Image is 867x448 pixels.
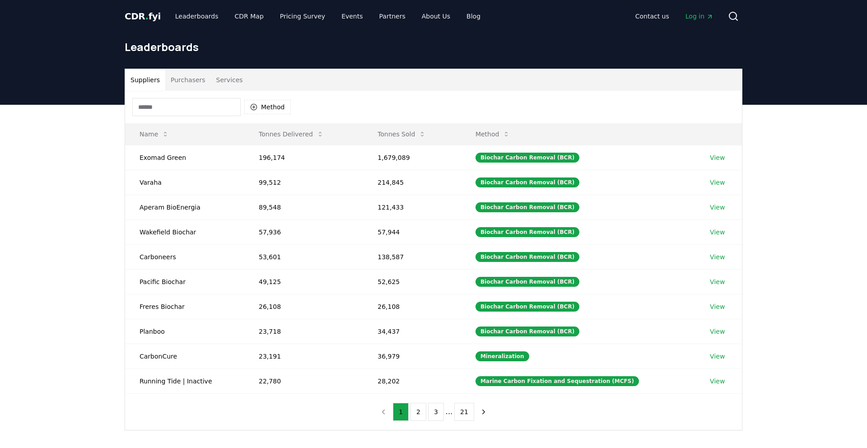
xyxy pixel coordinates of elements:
[252,125,331,143] button: Tonnes Delivered
[244,100,291,114] button: Method
[475,153,579,163] div: Biochar Carbon Removal (BCR)
[145,11,149,22] span: .
[363,369,461,393] td: 28,202
[125,40,742,54] h1: Leaderboards
[475,302,579,312] div: Biochar Carbon Removal (BCR)
[363,170,461,195] td: 214,845
[370,125,433,143] button: Tonnes Sold
[475,252,579,262] div: Biochar Carbon Removal (BCR)
[363,244,461,269] td: 138,587
[678,8,721,24] a: Log in
[410,403,426,421] button: 2
[372,8,413,24] a: Partners
[244,369,363,393] td: 22,780
[475,351,529,361] div: Mineralization
[125,269,244,294] td: Pacific Biochar
[468,125,517,143] button: Method
[685,12,713,21] span: Log in
[710,178,725,187] a: View
[125,10,161,23] a: CDR.fyi
[125,319,244,344] td: Planboo
[393,403,409,421] button: 1
[244,195,363,219] td: 89,548
[125,244,244,269] td: Carboneers
[244,319,363,344] td: 23,718
[363,145,461,170] td: 1,679,089
[475,376,639,386] div: Marine Carbon Fixation and Sequestration (MCFS)
[428,403,444,421] button: 3
[125,369,244,393] td: Running Tide | Inactive
[125,294,244,319] td: Freres Biochar
[273,8,332,24] a: Pricing Survey
[454,403,474,421] button: 21
[475,202,579,212] div: Biochar Carbon Removal (BCR)
[710,302,725,311] a: View
[710,327,725,336] a: View
[710,352,725,361] a: View
[475,327,579,336] div: Biochar Carbon Removal (BCR)
[628,8,721,24] nav: Main
[211,69,248,91] button: Services
[363,195,461,219] td: 121,433
[475,277,579,287] div: Biochar Carbon Removal (BCR)
[244,219,363,244] td: 57,936
[244,145,363,170] td: 196,174
[165,69,211,91] button: Purchasers
[363,319,461,344] td: 34,437
[244,170,363,195] td: 99,512
[476,403,491,421] button: next page
[710,377,725,386] a: View
[244,244,363,269] td: 53,601
[710,153,725,162] a: View
[125,145,244,170] td: Exomad Green
[244,344,363,369] td: 23,191
[459,8,488,24] a: Blog
[710,277,725,286] a: View
[363,219,461,244] td: 57,944
[244,294,363,319] td: 26,108
[228,8,271,24] a: CDR Map
[628,8,676,24] a: Contact us
[132,125,176,143] button: Name
[710,228,725,237] a: View
[334,8,370,24] a: Events
[125,195,244,219] td: Aperam BioEnergia
[363,294,461,319] td: 26,108
[415,8,457,24] a: About Us
[475,227,579,237] div: Biochar Carbon Removal (BCR)
[710,252,725,261] a: View
[244,269,363,294] td: 49,125
[125,170,244,195] td: Varaha
[475,177,579,187] div: Biochar Carbon Removal (BCR)
[125,69,165,91] button: Suppliers
[125,219,244,244] td: Wakefield Biochar
[363,344,461,369] td: 36,979
[125,344,244,369] td: CarbonCure
[446,406,452,417] li: ...
[710,203,725,212] a: View
[168,8,488,24] nav: Main
[363,269,461,294] td: 52,625
[168,8,226,24] a: Leaderboards
[125,11,161,22] span: CDR fyi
